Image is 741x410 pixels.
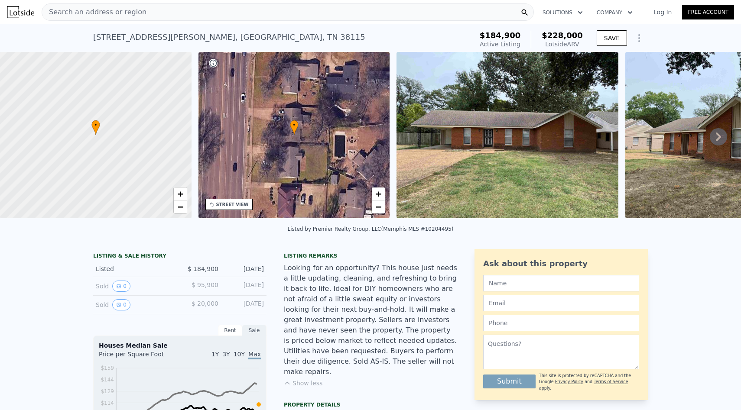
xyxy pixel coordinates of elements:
tspan: $144 [101,377,114,383]
button: SAVE [597,30,627,46]
div: Ask about this property [483,258,639,270]
span: $ 95,900 [192,281,218,288]
div: Price per Square Foot [99,350,180,364]
img: Lotside [7,6,34,18]
div: Rent [218,325,242,336]
div: Listing remarks [284,252,457,259]
span: − [177,201,183,212]
a: Zoom out [372,200,385,213]
img: Sale: 167594892 Parcel: 85649534 [396,52,618,218]
tspan: $129 [101,388,114,394]
span: 3Y [222,351,230,358]
tspan: $159 [101,365,114,371]
div: [STREET_ADDRESS][PERSON_NAME] , [GEOGRAPHIC_DATA] , TN 38115 [93,31,365,43]
button: View historical data [112,281,130,292]
div: Looking for an opportunity? This house just needs a little updating, cleaning, and refreshing to ... [284,263,457,377]
span: 1Y [211,351,219,358]
div: STREET VIEW [216,201,249,208]
span: − [376,201,381,212]
div: Property details [284,401,457,408]
div: Sold [96,299,173,310]
a: Privacy Policy [555,379,583,384]
button: Solutions [536,5,590,20]
input: Email [483,295,639,311]
div: Sold [96,281,173,292]
button: Show Options [630,29,648,47]
span: • [91,121,100,129]
button: Submit [483,374,536,388]
div: Lotside ARV [542,40,583,48]
div: [DATE] [225,281,264,292]
a: Terms of Service [594,379,628,384]
a: Free Account [682,5,734,19]
input: Name [483,275,639,291]
span: $ 184,900 [188,265,218,272]
div: Listed by Premier Realty Group, LLC (Memphis MLS #10204495) [288,226,454,232]
span: $228,000 [542,31,583,40]
button: Company [590,5,640,20]
tspan: $114 [101,400,114,406]
div: • [290,120,299,135]
div: • [91,120,100,135]
a: Zoom out [174,200,187,213]
a: Zoom in [174,187,187,200]
span: Active Listing [480,41,520,48]
input: Phone [483,315,639,331]
div: Houses Median Sale [99,341,261,350]
div: Listed [96,265,173,273]
span: + [376,188,381,199]
span: • [290,121,299,129]
span: + [177,188,183,199]
span: Search an address or region [42,7,146,17]
div: [DATE] [225,265,264,273]
span: 10Y [234,351,245,358]
div: This site is protected by reCAPTCHA and the Google and apply. [539,373,639,391]
span: Max [248,351,261,359]
div: LISTING & SALE HISTORY [93,252,266,261]
a: Log In [643,8,682,16]
span: $ 20,000 [192,300,218,307]
div: [DATE] [225,299,264,310]
button: Show less [284,379,322,387]
div: Sale [242,325,266,336]
a: Zoom in [372,187,385,200]
span: $184,900 [480,31,521,40]
button: View historical data [112,299,130,310]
